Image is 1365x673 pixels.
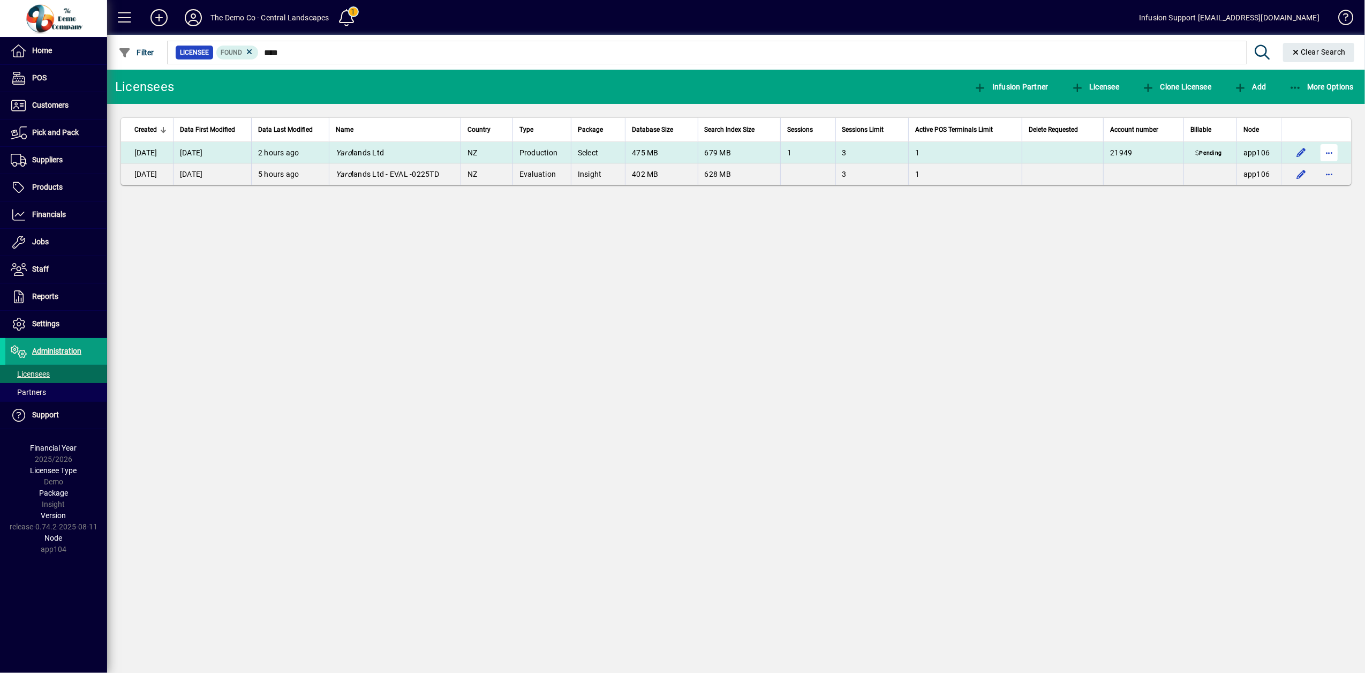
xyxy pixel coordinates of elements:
[5,92,107,119] a: Customers
[1139,77,1214,96] button: Clone Licensee
[336,124,353,136] span: Name
[1071,83,1120,91] span: Licensee
[1243,124,1275,136] div: Node
[121,142,173,163] td: [DATE]
[32,183,63,191] span: Products
[336,148,384,157] span: lands Ltd
[519,124,564,136] div: Type
[1110,124,1177,136] div: Account number
[116,43,157,62] button: Filter
[512,163,571,185] td: Evaluation
[1283,43,1355,62] button: Clear
[908,163,1022,185] td: 1
[180,124,245,136] div: Data First Modified
[787,124,813,136] span: Sessions
[180,47,209,58] span: Licensee
[5,283,107,310] a: Reports
[336,148,352,157] em: Yard
[221,49,242,56] span: Found
[5,256,107,283] a: Staff
[1292,48,1346,56] span: Clear Search
[31,466,77,475] span: Licensee Type
[1293,144,1310,161] button: Edit
[118,48,154,57] span: Filter
[5,174,107,201] a: Products
[519,124,533,136] span: Type
[1293,166,1310,183] button: Edit
[134,124,167,136] div: Created
[258,124,322,136] div: Data Last Modified
[698,163,781,185] td: 628 MB
[971,77,1051,96] button: Infusion Partner
[32,347,81,355] span: Administration
[705,124,774,136] div: Search Index Size
[251,142,329,163] td: 2 hours ago
[705,124,755,136] span: Search Index Size
[32,155,63,164] span: Suppliers
[1243,124,1259,136] span: Node
[32,73,47,82] span: POS
[336,170,352,178] em: Yard
[32,210,66,219] span: Financials
[1243,148,1270,157] span: app106.prod.infusionbusinesssoftware.com
[1110,124,1158,136] span: Account number
[512,142,571,163] td: Production
[32,237,49,246] span: Jobs
[1190,124,1211,136] span: Billable
[1029,124,1078,136] span: Delete Requested
[787,124,829,136] div: Sessions
[842,124,902,136] div: Sessions Limit
[1243,170,1270,178] span: app106.prod.infusionbusinesssoftware.com
[1139,9,1319,26] div: Infusion Support [EMAIL_ADDRESS][DOMAIN_NAME]
[571,163,625,185] td: Insight
[336,124,454,136] div: Name
[5,65,107,92] a: POS
[578,124,603,136] span: Package
[1190,124,1230,136] div: Billable
[336,170,439,178] span: lands Ltd - EVAL -0225TD
[1330,2,1352,37] a: Knowledge Base
[1068,77,1122,96] button: Licensee
[115,78,174,95] div: Licensees
[467,124,506,136] div: Country
[5,383,107,401] a: Partners
[1321,144,1338,161] button: More options
[32,128,79,137] span: Pick and Pack
[908,142,1022,163] td: 1
[835,142,908,163] td: 3
[39,489,68,497] span: Package
[5,201,107,228] a: Financials
[31,444,77,452] span: Financial Year
[5,402,107,429] a: Support
[32,410,59,419] span: Support
[1321,166,1338,183] button: More options
[1234,83,1266,91] span: Add
[461,163,512,185] td: NZ
[632,124,673,136] span: Database Size
[5,147,107,174] a: Suppliers
[698,142,781,163] td: 679 MB
[974,83,1049,91] span: Infusion Partner
[915,124,993,136] span: Active POS Terminals Limit
[216,46,259,59] mat-chip: Found Status: Found
[1289,83,1354,91] span: More Options
[5,229,107,256] a: Jobs
[625,142,697,163] td: 475 MB
[41,511,66,520] span: Version
[1193,149,1224,158] span: Pending
[1286,77,1357,96] button: More Options
[32,101,69,109] span: Customers
[251,163,329,185] td: 5 hours ago
[134,124,157,136] span: Created
[578,124,619,136] div: Package
[32,265,49,273] span: Staff
[835,163,908,185] td: 3
[5,38,107,64] a: Home
[1142,83,1211,91] span: Clone Licensee
[11,388,46,397] span: Partners
[915,124,1015,136] div: Active POS Terminals Limit
[173,163,251,185] td: [DATE]
[1231,77,1269,96] button: Add
[45,534,63,542] span: Node
[176,8,210,27] button: Profile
